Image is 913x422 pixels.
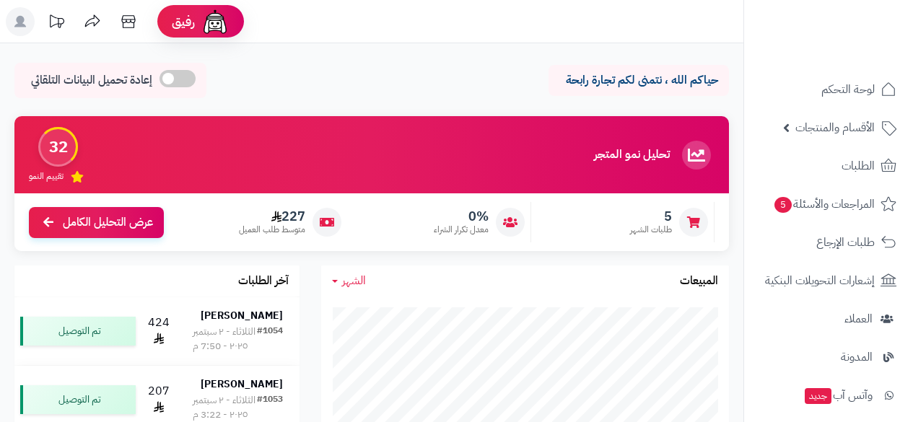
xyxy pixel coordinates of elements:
[332,273,366,289] a: الشهر
[257,325,283,353] div: #1054
[31,72,152,89] span: إعادة تحميل البيانات التلقائي
[680,275,718,288] h3: المبيعات
[201,7,230,36] img: ai-face.png
[141,297,176,365] td: 424
[238,275,289,288] h3: آخر الطلبات
[434,208,489,224] span: 0%
[753,263,904,298] a: إشعارات التحويلات البنكية
[63,214,153,231] span: عرض التحليل الكامل
[753,187,904,221] a: المراجعات والأسئلة5
[816,232,875,252] span: طلبات الإرجاع
[257,393,283,422] div: #1053
[201,377,283,392] strong: [PERSON_NAME]
[765,271,875,291] span: إشعارات التحويلات البنكية
[753,378,904,413] a: وآتس آبجديد
[844,309,873,329] span: العملاء
[753,149,904,183] a: الطلبات
[201,308,283,323] strong: [PERSON_NAME]
[773,194,875,214] span: المراجعات والأسئلة
[172,13,195,30] span: رفيق
[805,388,831,404] span: جديد
[559,72,718,89] p: حياكم الله ، نتمنى لكم تجارة رابحة
[803,385,873,405] span: وآتس آب
[630,224,672,236] span: طلبات الشهر
[753,340,904,374] a: المدونة
[20,317,136,346] div: تم التوصيل
[38,7,74,40] a: تحديثات المنصة
[753,302,904,336] a: العملاء
[821,79,875,100] span: لوحة التحكم
[239,208,305,224] span: 227
[753,225,904,260] a: طلبات الإرجاع
[193,393,257,422] div: الثلاثاء - ٢ سبتمبر ٢٠٢٥ - 3:22 م
[774,197,792,213] span: 5
[842,156,875,176] span: الطلبات
[29,170,64,183] span: تقييم النمو
[29,207,164,238] a: عرض التحليل الكامل
[630,208,672,224] span: 5
[193,325,257,353] div: الثلاثاء - ٢ سبتمبر ٢٠٢٥ - 7:50 م
[434,224,489,236] span: معدل تكرار الشراء
[753,72,904,107] a: لوحة التحكم
[239,224,305,236] span: متوسط طلب العميل
[594,149,670,162] h3: تحليل نمو المتجر
[815,36,899,66] img: logo-2.png
[795,118,875,138] span: الأقسام والمنتجات
[20,385,136,414] div: تم التوصيل
[841,347,873,367] span: المدونة
[342,272,366,289] span: الشهر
